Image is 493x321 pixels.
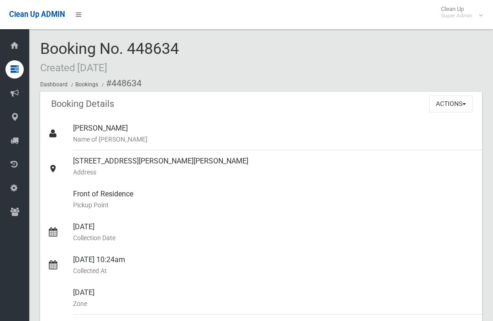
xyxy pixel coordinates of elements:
[436,5,482,19] span: Clean Up
[75,81,98,88] a: Bookings
[73,265,475,276] small: Collected At
[441,12,472,19] small: Super Admin
[73,117,475,150] div: [PERSON_NAME]
[73,232,475,243] small: Collection Date
[73,216,475,249] div: [DATE]
[40,95,125,113] header: Booking Details
[429,95,473,112] button: Actions
[40,39,179,75] span: Booking No. 448634
[100,75,142,92] li: #448634
[73,282,475,315] div: [DATE]
[9,10,65,19] span: Clean Up ADMIN
[73,167,475,178] small: Address
[40,81,68,88] a: Dashboard
[40,62,107,74] small: Created [DATE]
[73,249,475,282] div: [DATE] 10:24am
[73,150,475,183] div: [STREET_ADDRESS][PERSON_NAME][PERSON_NAME]
[73,183,475,216] div: Front of Residence
[73,298,475,309] small: Zone
[73,134,475,145] small: Name of [PERSON_NAME]
[73,200,475,210] small: Pickup Point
